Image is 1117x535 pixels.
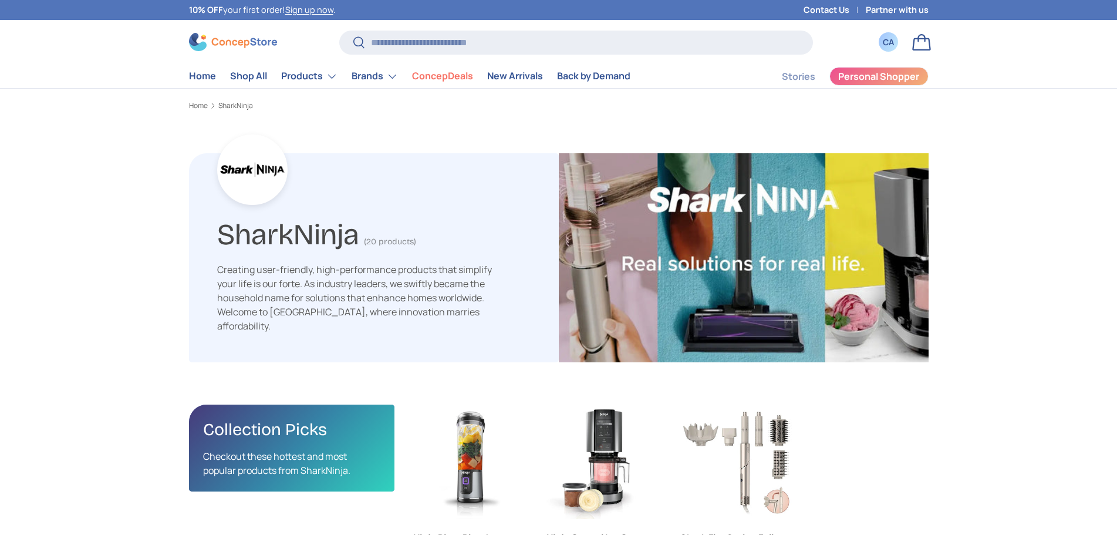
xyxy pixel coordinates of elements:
img: ConcepStore [189,33,277,51]
nav: Primary [189,65,630,88]
a: Contact Us [804,4,866,16]
nav: Secondary [754,65,929,88]
strong: 10% OFF [189,4,223,15]
a: Shark FlexStyle - Full Package (HD440SL) [680,405,795,520]
h1: SharkNinja [217,213,359,252]
p: Checkout these hottest and most popular products from SharkNinja. [203,449,380,477]
a: SharkNinja [218,102,253,109]
a: Home [189,102,208,109]
nav: Breadcrumbs [189,100,929,111]
p: your first order! . [189,4,336,16]
span: Personal Shopper [838,72,919,81]
a: Home [189,65,216,88]
div: CA [882,36,895,48]
span: (20 products) [364,237,416,247]
div: Creating user-friendly, high-performance products that simplify your life is our forte. As indust... [217,263,493,333]
summary: Products [274,65,345,88]
a: Ninja Blast Blender (BC151) [413,405,528,520]
a: Products [281,65,338,88]
summary: Brands [345,65,405,88]
img: SharkNinja [559,153,929,362]
a: Personal Shopper [829,67,929,86]
h2: Collection Picks [203,419,380,440]
a: Shop All [230,65,267,88]
a: Brands [352,65,398,88]
a: Stories [782,65,815,88]
a: New Arrivals [487,65,543,88]
a: Sign up now [285,4,333,15]
a: CA [876,29,902,55]
a: ConcepDeals [412,65,473,88]
a: Back by Demand [557,65,630,88]
a: Partner with us [866,4,929,16]
a: Ninja Creami Ice Cream Maker (NC300) [546,405,662,520]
